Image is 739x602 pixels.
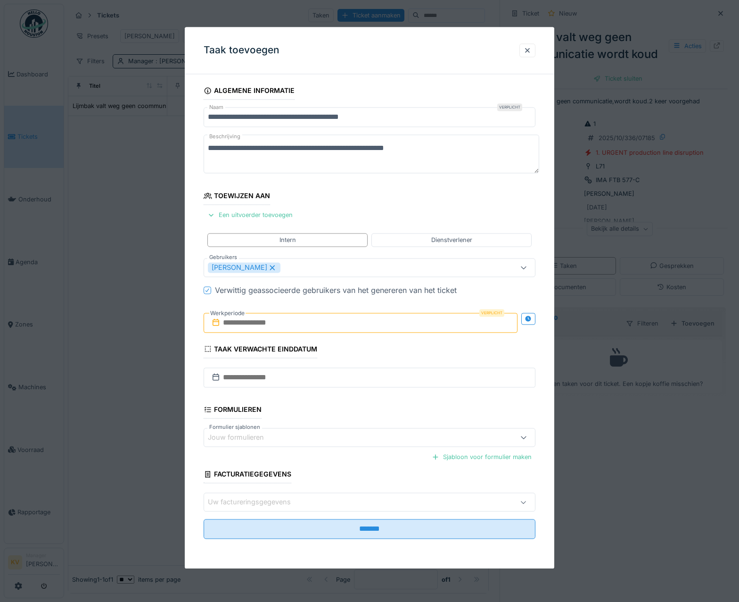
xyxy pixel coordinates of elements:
label: Werkperiode [209,308,246,318]
div: Taak verwachte einddatum [204,342,317,358]
div: Intern [279,235,296,244]
label: Gebruikers [207,253,239,261]
div: Algemene informatie [204,84,295,100]
div: Formulieren [204,402,262,418]
label: Formulier sjablonen [207,423,262,431]
div: [PERSON_NAME] [208,262,280,273]
div: Verwittig geassocieerde gebruikers van het genereren van het ticket [215,284,457,296]
div: Verplicht [479,309,504,317]
div: Sjabloon voor formulier maken [428,451,535,463]
label: Beschrijving [207,131,242,143]
div: Facturatiegegevens [204,468,291,484]
div: Jouw formulieren [208,433,277,443]
label: Naam [207,104,225,112]
h3: Taak toevoegen [204,44,279,56]
div: Toewijzen aan [204,189,270,205]
div: Verplicht [497,104,522,111]
div: Uw factureringsgegevens [208,497,304,508]
div: Dienstverlener [431,235,472,244]
div: Een uitvoerder toevoegen [204,209,296,222]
